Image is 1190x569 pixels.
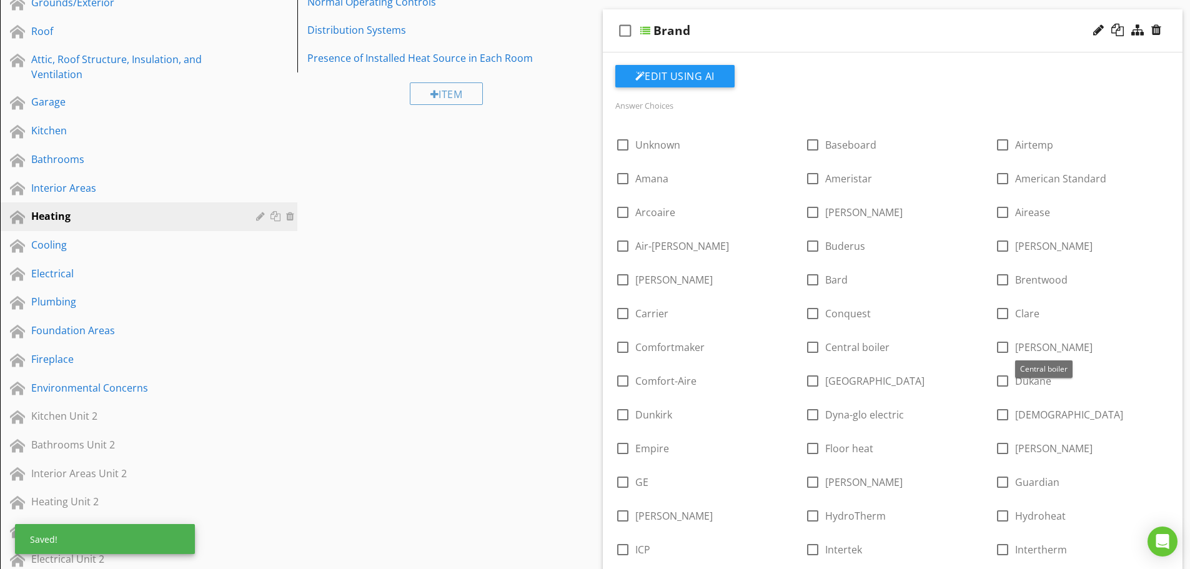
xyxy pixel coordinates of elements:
[635,273,713,287] span: [PERSON_NAME]
[1015,273,1068,287] span: Brentwood
[31,24,238,39] div: Roof
[615,16,635,46] i: check_box_outline_blank
[635,408,672,422] span: Dunkirk
[15,524,195,554] div: Saved!
[1015,138,1053,152] span: Airtemp
[31,466,238,481] div: Interior Areas Unit 2
[615,100,673,111] label: Answer Choices
[635,239,729,253] span: Air-[PERSON_NAME]
[615,65,735,87] button: Edit Using AI
[1148,527,1178,557] div: Open Intercom Messenger
[635,374,697,388] span: Comfort-Aire
[825,239,865,253] span: Buderus
[635,340,705,354] span: Comfortmaker
[1020,364,1068,374] span: Central boiler
[1015,205,1050,219] span: Airease
[825,273,848,287] span: Bard
[31,294,238,309] div: Plumbing
[635,172,668,186] span: Amana
[410,82,483,105] div: Item
[31,523,238,538] div: Cooling Unit 2
[825,374,925,388] span: [GEOGRAPHIC_DATA]
[635,138,680,152] span: Unknown
[307,22,542,37] div: Distribution Systems
[1015,374,1051,388] span: Dukane
[825,475,903,489] span: [PERSON_NAME]
[825,172,872,186] span: Ameristar
[31,323,238,338] div: Foundation Areas
[825,340,890,354] span: Central boiler
[635,442,669,455] span: Empire
[825,509,886,523] span: HydroTherm
[825,205,903,219] span: [PERSON_NAME]
[635,475,648,489] span: GE
[635,543,650,557] span: ICP
[31,152,238,167] div: Bathrooms
[1015,172,1106,186] span: American Standard
[1015,340,1093,354] span: [PERSON_NAME]
[635,509,713,523] span: [PERSON_NAME]
[825,543,862,557] span: Intertek
[31,380,238,395] div: Environmental Concerns
[635,307,668,320] span: Carrier
[825,442,873,455] span: Floor heat
[31,408,238,423] div: Kitchen Unit 2
[635,205,675,219] span: Arcoaire
[31,237,238,252] div: Cooling
[1015,307,1039,320] span: Clare
[1015,442,1093,455] span: [PERSON_NAME]
[653,23,690,38] div: Brand
[307,51,542,66] div: Presence of Installed Heat Source in Each Room
[31,352,238,367] div: Fireplace
[31,266,238,281] div: Electrical
[31,123,238,138] div: Kitchen
[31,52,238,82] div: Attic, Roof Structure, Insulation, and Ventilation
[1015,543,1067,557] span: Intertherm
[825,408,904,422] span: Dyna-glo electric
[31,494,238,509] div: Heating Unit 2
[1015,239,1093,253] span: [PERSON_NAME]
[31,209,238,224] div: Heating
[31,437,238,452] div: Bathrooms Unit 2
[825,138,876,152] span: Baseboard
[1015,408,1123,422] span: [DEMOGRAPHIC_DATA]
[825,307,871,320] span: Conquest
[31,181,238,195] div: Interior Areas
[31,94,238,109] div: Garage
[1015,475,1059,489] span: Guardian
[1015,509,1066,523] span: Hydroheat
[31,552,238,567] div: Electrical Unit 2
